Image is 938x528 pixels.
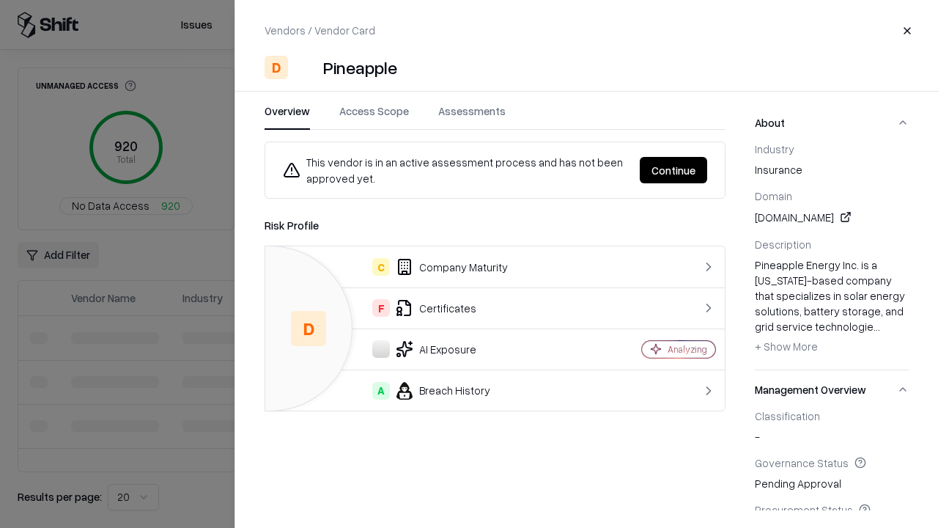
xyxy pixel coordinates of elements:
[755,334,818,358] button: + Show More
[291,311,326,346] div: D
[372,258,390,276] div: C
[283,154,628,186] div: This vendor is in an active assessment process and has not been approved yet.
[755,142,909,370] div: About
[755,409,909,422] div: Classification
[755,340,818,353] span: + Show More
[755,257,909,359] div: Pineapple Energy Inc. is a [US_STATE]-based company that specializes in solar energy solutions, b...
[277,340,591,358] div: AI Exposure
[265,103,310,130] button: Overview
[265,23,375,38] p: Vendors / Vendor Card
[277,258,591,276] div: Company Maturity
[372,299,390,317] div: F
[372,382,390,400] div: A
[755,162,909,177] span: insurance
[874,320,880,333] span: ...
[755,142,909,155] div: Industry
[277,299,591,317] div: Certificates
[755,208,909,226] div: [DOMAIN_NAME]
[755,370,909,409] button: Management Overview
[755,456,909,491] div: Pending Approval
[339,103,409,130] button: Access Scope
[755,103,909,142] button: About
[755,503,909,516] div: Procurement Status
[265,56,288,79] div: D
[265,216,725,234] div: Risk Profile
[755,189,909,202] div: Domain
[668,343,707,356] div: Analyzing
[323,56,397,79] div: Pineapple
[755,238,909,251] div: Description
[277,382,591,400] div: Breach History
[294,56,317,79] img: Pineapple
[755,456,909,469] div: Governance Status
[755,409,909,444] div: -
[640,157,707,183] button: Continue
[438,103,506,130] button: Assessments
